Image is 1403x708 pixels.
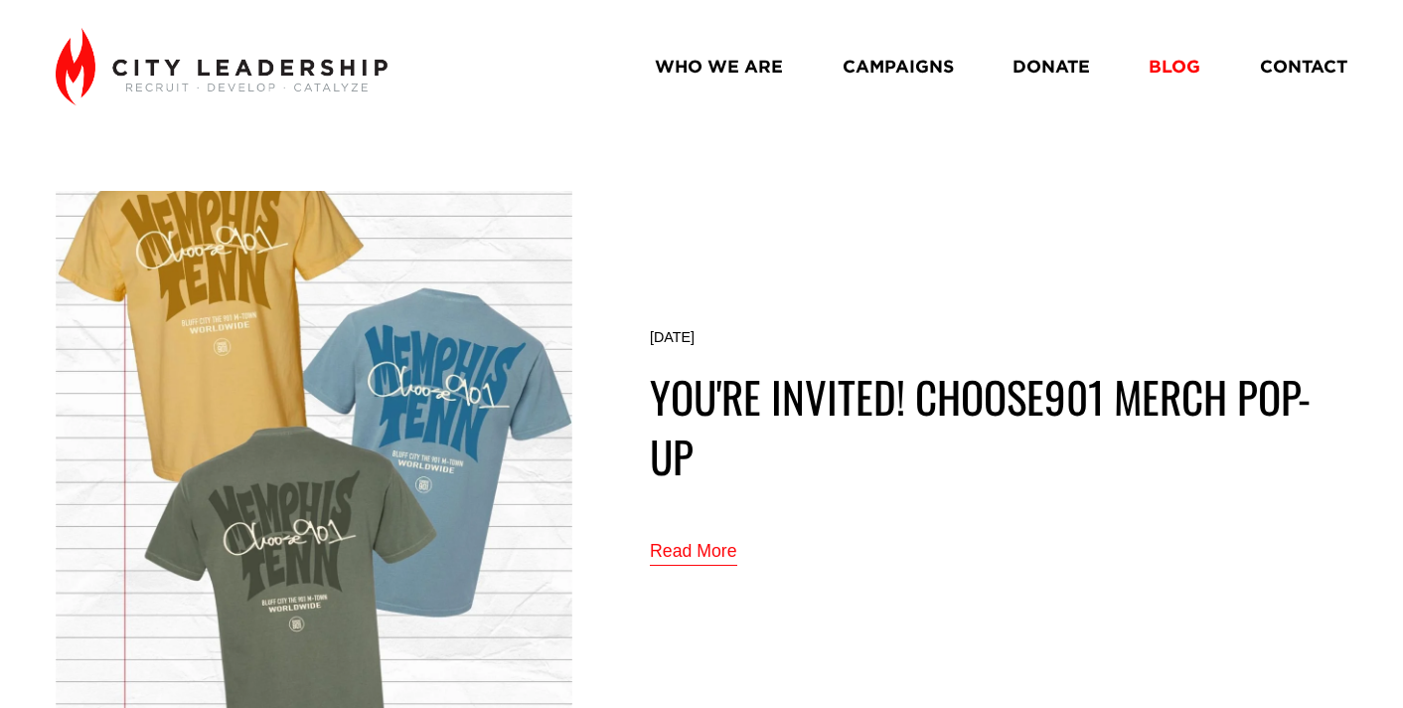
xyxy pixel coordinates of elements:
[650,365,1311,487] a: You're Invited! Choose901 Merch Pop-Up
[843,50,954,85] a: CAMPAIGNS
[56,28,387,105] img: City Leadership - Recruit. Develop. Catalyze.
[655,50,783,85] a: WHO WE ARE
[1013,50,1090,85] a: DONATE
[650,536,737,569] a: Read More
[1149,50,1200,85] a: BLOG
[650,329,695,346] time: [DATE]
[1260,50,1347,85] a: CONTACT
